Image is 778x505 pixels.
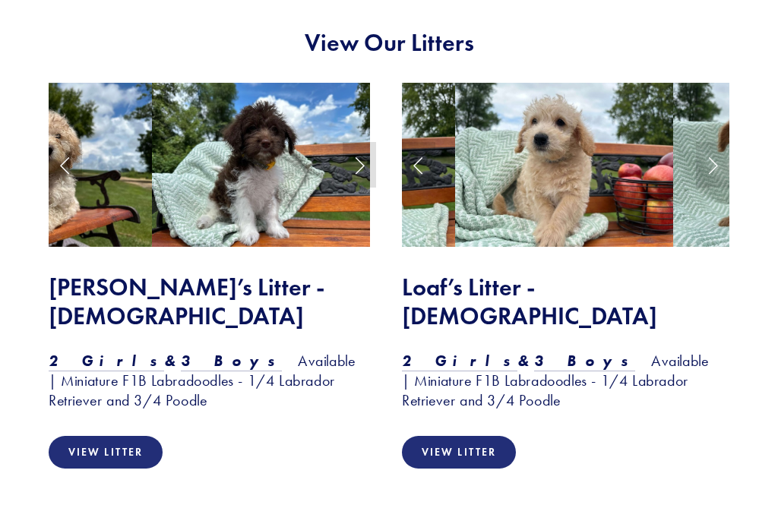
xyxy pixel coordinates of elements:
a: View Litter [49,436,163,469]
em: & [164,352,181,370]
h2: View Our Litters [49,28,729,57]
a: 2 Girls [402,352,517,371]
em: & [517,352,534,370]
a: Next Slide [343,142,376,188]
img: Hayden 10.jpg [455,83,673,247]
h2: [PERSON_NAME]’s Litter - [DEMOGRAPHIC_DATA] [49,273,376,331]
a: 3 Boys [181,352,283,371]
a: View Litter [402,436,516,469]
img: Princess Leia 9.jpg [152,83,370,247]
a: Previous Slide [49,142,82,188]
em: 3 Boys [181,352,283,370]
em: 3 Boys [534,352,636,370]
em: 2 Girls [49,352,164,370]
a: Next Slide [696,142,729,188]
h2: Loaf’s Litter - [DEMOGRAPHIC_DATA] [402,273,729,331]
a: 3 Boys [534,352,636,371]
h3: Available | Miniature F1B Labradoodles - 1/4 Labrador Retriever and 3/4 Poodle [402,351,729,410]
a: Previous Slide [402,142,435,188]
a: 2 Girls [49,352,164,371]
em: 2 Girls [402,352,517,370]
h3: Available | Miniature F1B Labradoodles - 1/4 Labrador Retriever and 3/4 Poodle [49,351,376,410]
